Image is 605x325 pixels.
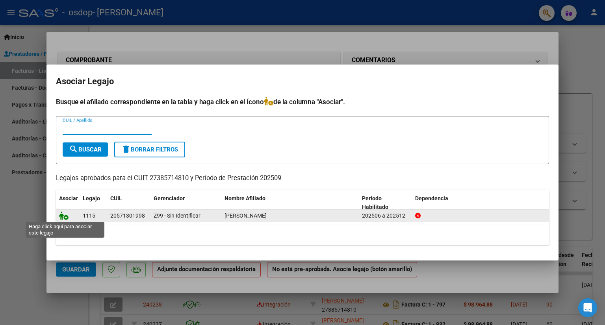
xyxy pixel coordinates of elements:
span: Gerenciador [154,195,185,201]
span: Buscar [69,146,102,153]
span: Periodo Habilitado [362,195,388,211]
span: Legajo [83,195,100,201]
mat-icon: delete [121,144,131,154]
h2: Asociar Legajo [56,74,549,89]
span: CHIMENTO VILLABONA FABRIZIO [225,212,267,219]
span: CUIL [110,195,122,201]
div: 202506 a 202512 [362,211,409,220]
div: 20571301998 [110,211,145,220]
datatable-header-cell: CUIL [107,190,150,216]
span: Nombre Afiliado [225,195,265,201]
button: Borrar Filtros [114,142,185,157]
datatable-header-cell: Periodo Habilitado [359,190,412,216]
div: 1 registros [56,225,549,245]
mat-icon: search [69,144,78,154]
datatable-header-cell: Legajo [80,190,107,216]
p: Legajos aprobados para el CUIT 27385714810 y Período de Prestación 202509 [56,174,549,183]
span: 1115 [83,212,95,219]
datatable-header-cell: Gerenciador [150,190,221,216]
span: Z99 - Sin Identificar [154,212,200,219]
datatable-header-cell: Nombre Afiliado [221,190,359,216]
datatable-header-cell: Asociar [56,190,80,216]
span: Dependencia [415,195,448,201]
div: Open Intercom Messenger [578,298,597,317]
button: Buscar [63,142,108,157]
span: Borrar Filtros [121,146,178,153]
span: Asociar [59,195,78,201]
h4: Busque el afiliado correspondiente en la tabla y haga click en el ícono de la columna "Asociar". [56,97,549,107]
datatable-header-cell: Dependencia [412,190,549,216]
